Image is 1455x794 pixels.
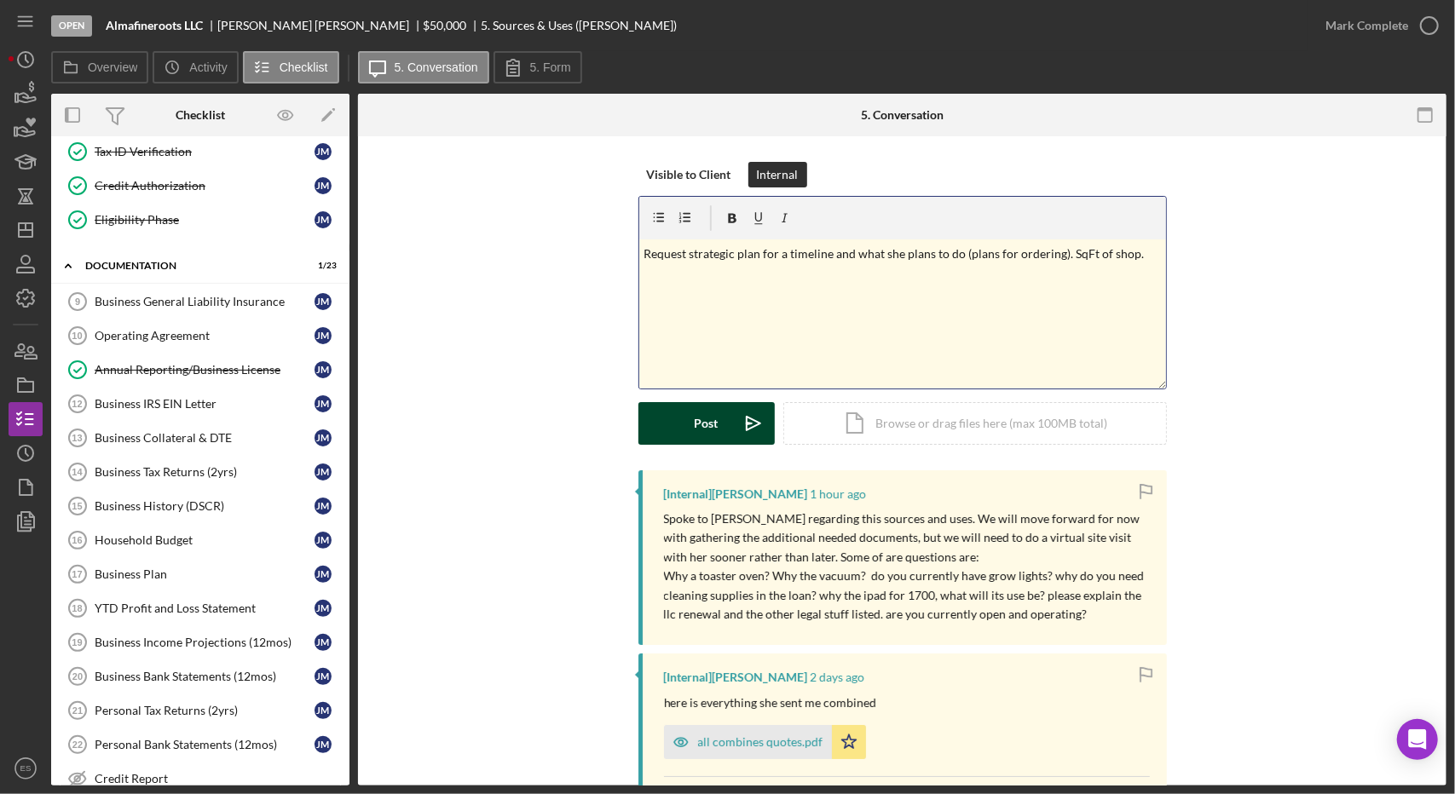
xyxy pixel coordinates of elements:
[494,51,582,83] button: 5. Form
[315,736,332,753] div: J M
[395,60,478,74] label: 5. Conversation
[72,501,82,511] tspan: 15
[664,725,866,759] button: all combines quotes.pdf
[72,671,83,682] tspan: 20
[60,285,341,319] a: 9Business General Liability InsuranceJM
[638,402,775,445] button: Post
[72,637,82,647] tspan: 19
[481,19,677,32] div: 5. Sources & Uses ([PERSON_NAME])
[861,108,944,122] div: 5. Conversation
[315,177,332,194] div: J M
[95,499,315,513] div: Business History (DSCR)
[315,395,332,412] div: J M
[315,566,332,583] div: J M
[9,751,43,785] button: ES
[60,455,341,489] a: 14Business Tax Returns (2yrs)JM
[811,487,867,501] time: 2025-10-15 15:04
[95,772,340,785] div: Credit Report
[95,465,315,479] div: Business Tax Returns (2yrs)
[424,18,467,32] span: $50,000
[51,15,92,37] div: Open
[72,705,83,716] tspan: 21
[72,433,82,443] tspan: 13
[176,108,225,122] div: Checklist
[664,509,1150,567] p: Spoke to [PERSON_NAME] regarding this sources and uses. We will move forward for now with gatheri...
[60,728,341,762] a: 22Personal Bank Statements (12mos)JM
[95,397,315,411] div: Business IRS EIN Letter
[60,203,341,237] a: Eligibility PhaseJM
[72,399,82,409] tspan: 12
[530,60,571,74] label: 5. Form
[315,463,332,480] div: J M
[695,402,719,445] div: Post
[95,704,315,717] div: Personal Tax Returns (2yrs)
[60,489,341,523] a: 15Business History (DSCR)JM
[95,329,315,342] div: Operating Agreement
[280,60,328,74] label: Checklist
[315,532,332,549] div: J M
[315,702,332,719] div: J M
[72,569,82,579] tspan: 17
[20,764,32,774] text: ES
[95,533,315,547] div: Household Budget
[217,19,424,32] div: [PERSON_NAME] [PERSON_NAME]
[748,162,807,187] button: Internal
[72,535,82,545] tspan: 16
[664,567,1150,624] p: Why a toaster oven? Why the vacuum? do you currently have grow lights? why do you need cleaning s...
[60,421,341,455] a: 13Business Collateral & DTEJM
[95,179,315,193] div: Credit Authorization
[88,60,137,74] label: Overview
[95,601,315,615] div: YTD Profit and Loss Statement
[315,211,332,228] div: J M
[153,51,238,83] button: Activity
[60,659,341,693] a: 20Business Bank Statements (12mos)JM
[811,670,865,684] time: 2025-10-13 17:20
[60,135,341,169] a: Tax ID VerificationJM
[106,19,203,32] b: Almafineroots LLC
[60,523,341,557] a: 16Household BudgetJM
[1308,9,1446,43] button: Mark Complete
[95,670,315,683] div: Business Bank Statements (12mos)
[60,353,341,387] a: Annual Reporting/Business LicenseJM
[315,634,332,651] div: J M
[243,51,339,83] button: Checklist
[315,429,332,446] div: J M
[75,296,80,307] tspan: 9
[315,143,332,160] div: J M
[60,693,341,728] a: 21Personal Tax Returns (2yrs)JM
[664,670,808,684] div: [Internal] [PERSON_NAME]
[72,739,83,750] tspan: 22
[51,51,148,83] button: Overview
[95,295,315,308] div: Business General Liability Insurance
[647,162,731,187] div: Visible to Client
[315,293,332,310] div: J M
[60,557,341,591] a: 17Business PlanJM
[85,261,294,271] div: Documentation
[95,738,315,751] div: Personal Bank Statements (12mos)
[60,591,341,625] a: 18YTD Profit and Loss StatementJM
[72,603,82,613] tspan: 18
[95,145,315,158] div: Tax ID Verification
[60,319,341,353] a: 10Operating AgreementJM
[664,487,808,501] div: [Internal] [PERSON_NAME]
[72,467,83,477] tspan: 14
[757,162,799,187] div: Internal
[1325,9,1408,43] div: Mark Complete
[698,735,823,749] div: all combines quotes.pdf
[95,636,315,649] div: Business Income Projections (12mos)
[315,361,332,378] div: J M
[315,668,332,685] div: J M
[95,363,315,377] div: Annual Reporting/Business License
[95,431,315,445] div: Business Collateral & DTE
[72,331,82,341] tspan: 10
[95,213,315,227] div: Eligibility Phase
[60,169,341,203] a: Credit AuthorizationJM
[189,60,227,74] label: Activity
[358,51,489,83] button: 5. Conversation
[306,261,337,271] div: 1 / 23
[95,567,315,581] div: Business Plan
[644,245,1161,263] p: Request strategic plan for a timeline and what she plans to do (plans for ordering). SqFt of shop.
[60,625,341,659] a: 19Business Income Projections (12mos)JM
[638,162,740,187] button: Visible to Client
[315,327,332,344] div: J M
